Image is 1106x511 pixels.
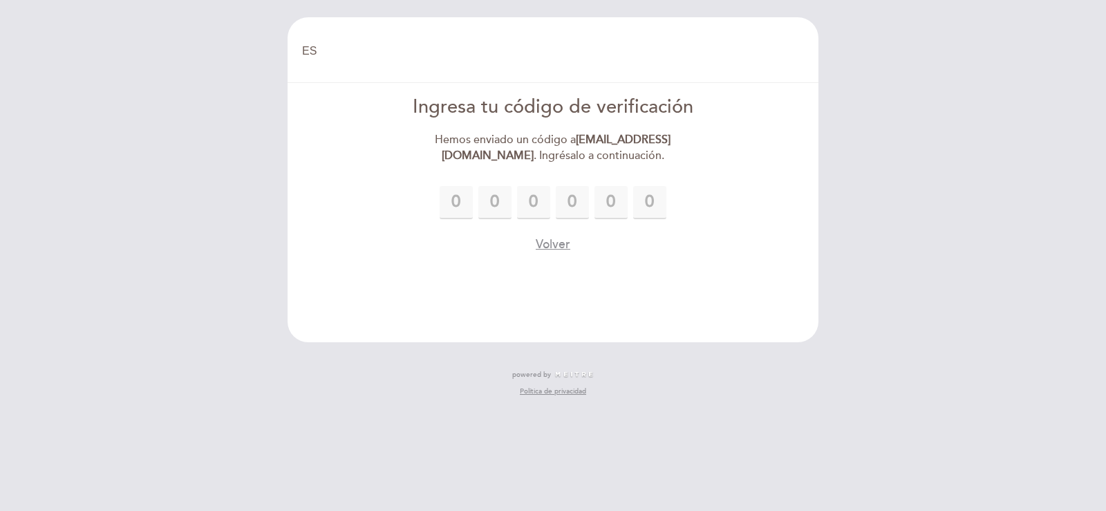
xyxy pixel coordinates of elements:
input: 0 [517,186,550,219]
div: Hemos enviado un código a . Ingrésalo a continuación. [395,132,712,164]
a: Política de privacidad [520,387,586,396]
img: MEITRE [554,371,594,378]
span: powered by [512,370,551,380]
input: 0 [633,186,666,219]
a: powered by [512,370,594,380]
strong: [EMAIL_ADDRESS][DOMAIN_NAME] [442,133,671,162]
div: Ingresa tu código de verificación [395,94,712,121]
input: 0 [478,186,512,219]
button: Volver [536,236,570,253]
input: 0 [556,186,589,219]
input: 0 [440,186,473,219]
input: 0 [594,186,628,219]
